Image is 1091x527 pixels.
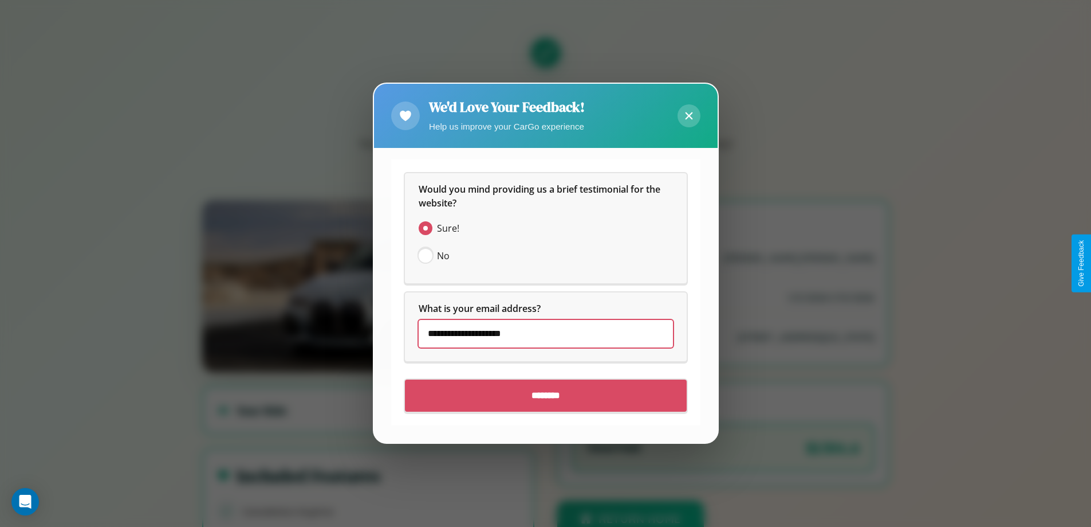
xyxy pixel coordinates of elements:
[419,303,541,315] span: What is your email address?
[429,97,585,116] h2: We'd Love Your Feedback!
[437,222,459,236] span: Sure!
[419,184,663,210] span: Would you mind providing us a brief testimonial for the website?
[437,249,450,263] span: No
[11,488,39,516] div: Open Intercom Messenger
[1077,240,1085,287] div: Give Feedback
[429,119,585,134] p: Help us improve your CarGo experience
